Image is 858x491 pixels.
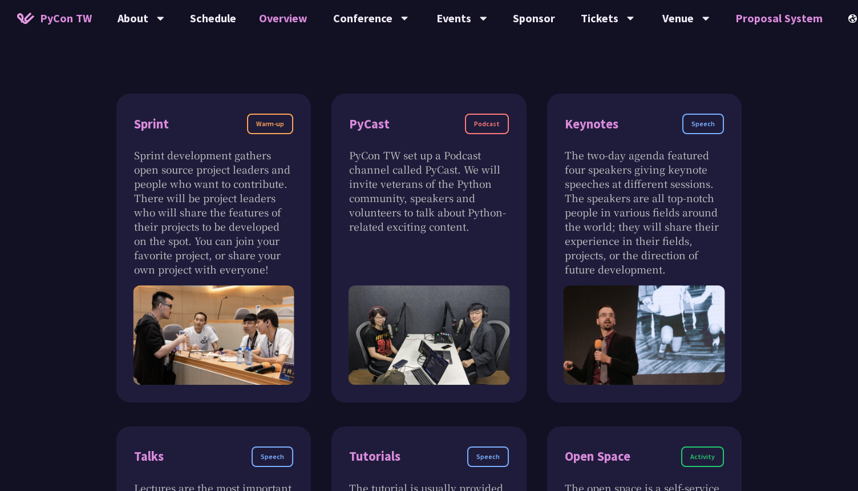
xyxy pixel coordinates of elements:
[681,446,724,467] div: Activity
[6,4,103,33] a: PyCon TW
[565,446,630,466] div: Open Space
[17,13,34,24] img: Home icon of PyCon TW 2025
[565,148,724,276] p: The two-day agenda featured four speakers giving keynote speeches at different sessions. The spea...
[565,114,618,134] div: Keynotes
[467,446,509,467] div: Speech
[465,114,509,134] div: Podcast
[247,114,293,134] div: Warm-up
[252,446,293,467] div: Speech
[349,148,508,234] p: PyCon TW set up a Podcast channel called PyCast. We will invite veterans of the Python community,...
[134,446,164,466] div: Talks
[134,148,293,276] p: Sprint development gathers open source project leaders and people who want to contribute. There w...
[564,285,725,384] img: Keynote
[40,10,92,27] span: PyCon TW
[133,285,294,384] img: Sprint
[682,114,724,134] div: Speech
[134,114,169,134] div: Sprint
[349,446,400,466] div: Tutorials
[349,285,510,384] img: PyCast
[349,114,390,134] div: PyCast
